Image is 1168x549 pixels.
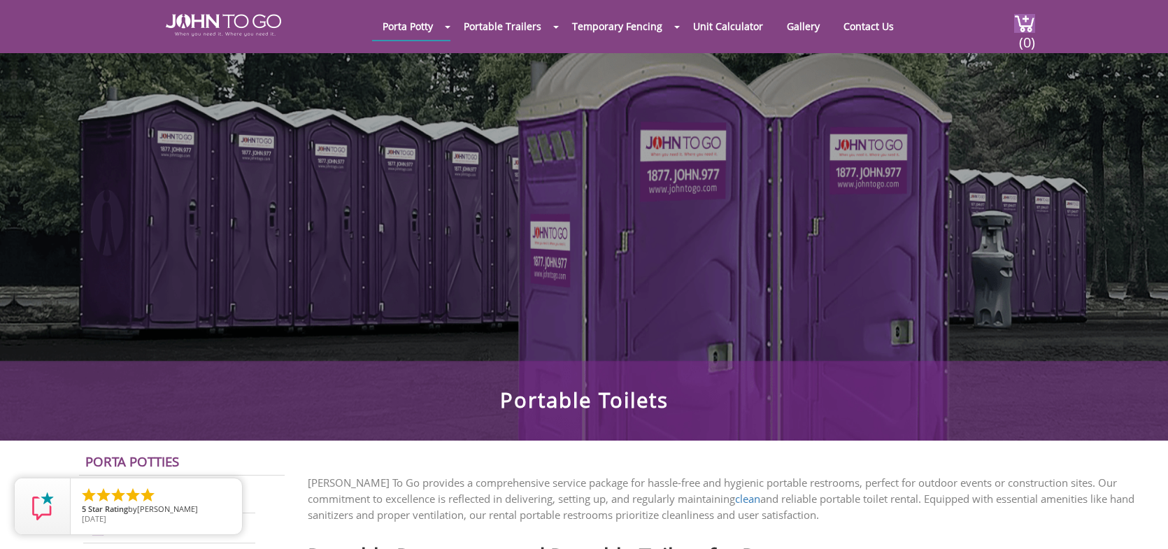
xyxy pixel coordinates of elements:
p: [PERSON_NAME] To Go provides a comprehensive service package for hassle-free and hygienic portabl... [308,475,1147,523]
a: Portable Trailers [453,13,552,40]
a: clean [735,492,760,506]
span: Star Rating [88,504,128,514]
li:  [95,487,112,504]
img: cart a [1014,14,1035,33]
li:  [139,487,156,504]
li:  [124,487,141,504]
img: JOHN to go [166,14,281,36]
span: [PERSON_NAME] [137,504,198,514]
img: Review Rating [29,492,57,520]
a: Porta Potty [372,13,443,40]
button: Live Chat [1112,493,1168,549]
span: by [82,505,231,515]
a: Gallery [776,13,830,40]
a: Unit Calculator [683,13,774,40]
a: Porta Potties [85,452,179,470]
span: 5 [82,504,86,514]
li:  [80,487,97,504]
a: Contact Us [833,13,904,40]
span: [DATE] [82,513,106,524]
li:  [110,487,127,504]
a: Temporary Fencing [562,13,673,40]
span: (0) [1018,22,1035,52]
